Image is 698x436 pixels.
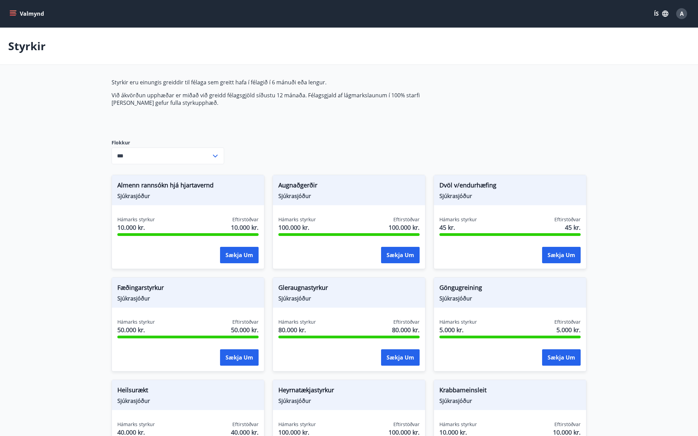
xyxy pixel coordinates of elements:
[112,79,434,86] p: Styrkir eru einungis greiddir til félaga sem greitt hafa í félagið í 6 mánuði eða lengur.
[278,325,316,334] span: 80.000 kr.
[278,216,316,223] span: Hámarks styrkur
[278,319,316,325] span: Hámarks styrkur
[117,295,259,302] span: Sjúkrasjóður
[117,319,155,325] span: Hámarks styrkur
[542,247,581,263] button: Sækja um
[554,421,581,428] span: Eftirstöðvar
[278,283,420,295] span: Gleraugnastyrkur
[556,325,581,334] span: 5.000 kr.
[439,216,477,223] span: Hámarks styrkur
[220,349,259,366] button: Sækja um
[278,295,420,302] span: Sjúkrasjóður
[439,283,581,295] span: Göngugreining
[673,5,690,22] button: A
[565,223,581,232] span: 45 kr.
[117,421,155,428] span: Hámarks styrkur
[117,181,259,192] span: Almenn rannsókn hjá hjartavernd
[278,181,420,192] span: Augnaðgerðir
[393,319,420,325] span: Eftirstöðvar
[117,325,155,334] span: 50.000 kr.
[439,325,477,334] span: 5.000 kr.
[231,325,259,334] span: 50.000 kr.
[439,319,477,325] span: Hámarks styrkur
[8,39,46,54] p: Styrkir
[220,247,259,263] button: Sækja um
[439,223,477,232] span: 45 kr.
[117,223,155,232] span: 10.000 kr.
[278,421,316,428] span: Hámarks styrkur
[231,223,259,232] span: 10.000 kr.
[389,223,420,232] span: 100.000 kr.
[439,181,581,192] span: Dvöl v/endurhæfing
[278,192,420,200] span: Sjúkrasjóður
[278,397,420,405] span: Sjúkrasjóður
[554,319,581,325] span: Eftirstöðvar
[554,216,581,223] span: Eftirstöðvar
[278,223,316,232] span: 100.000 kr.
[439,192,581,200] span: Sjúkrasjóður
[232,319,259,325] span: Eftirstöðvar
[439,295,581,302] span: Sjúkrasjóður
[112,92,434,107] p: Við ákvörðun upphæðar er miðað við greidd félagsgjöld síðustu 12 mánaða. Félagsgjald af lágmarksl...
[650,8,672,20] button: ÍS
[117,216,155,223] span: Hámarks styrkur
[439,421,477,428] span: Hámarks styrkur
[117,192,259,200] span: Sjúkrasjóður
[439,385,581,397] span: Krabbameinsleit
[542,349,581,366] button: Sækja um
[117,283,259,295] span: Fæðingarstyrkur
[278,385,420,397] span: Heyrnatækjastyrkur
[232,216,259,223] span: Eftirstöðvar
[8,8,47,20] button: menu
[381,247,420,263] button: Sækja um
[439,397,581,405] span: Sjúkrasjóður
[393,421,420,428] span: Eftirstöðvar
[232,421,259,428] span: Eftirstöðvar
[112,139,224,146] label: Flokkur
[392,325,420,334] span: 80.000 kr.
[117,385,259,397] span: Heilsurækt
[393,216,420,223] span: Eftirstöðvar
[680,10,684,17] span: A
[381,349,420,366] button: Sækja um
[117,397,259,405] span: Sjúkrasjóður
